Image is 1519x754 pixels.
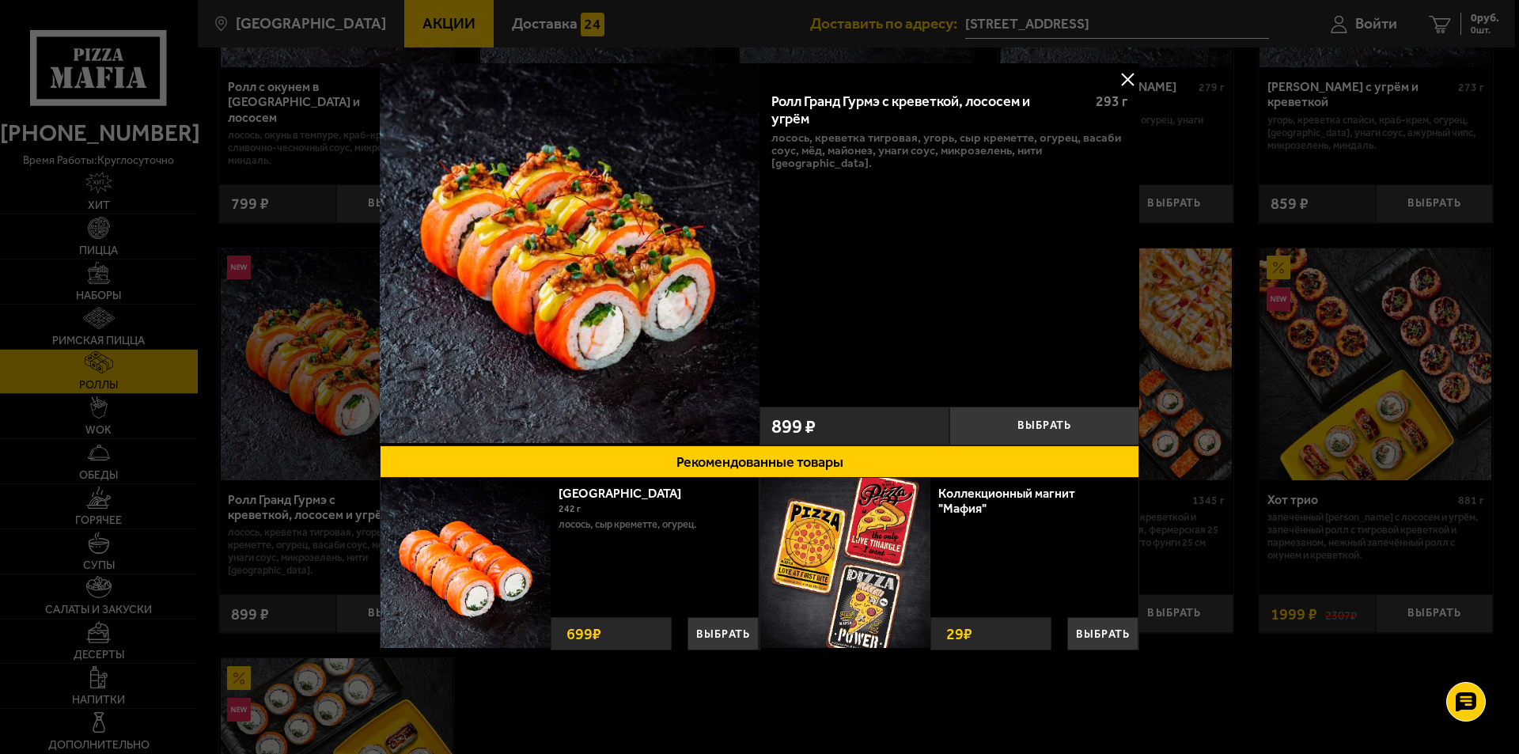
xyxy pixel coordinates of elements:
[938,486,1075,516] a: Коллекционный магнит "Мафия"
[1067,617,1138,650] button: Выбрать
[1096,93,1127,110] span: 293 г
[559,517,747,532] p: лосось, Сыр креметте, огурец.
[949,407,1139,445] button: Выбрать
[559,503,581,514] span: 242 г
[688,617,759,650] button: Выбрать
[380,63,759,443] img: Ролл Гранд Гурмэ с креветкой, лососем и угрём
[563,618,605,650] strong: 699 ₽
[771,417,816,436] span: 899 ₽
[380,63,759,445] a: Ролл Гранд Гурмэ с креветкой, лососем и угрём
[559,486,697,501] a: [GEOGRAPHIC_DATA]
[771,131,1127,169] p: лосось, креветка тигровая, угорь, Сыр креметте, огурец, васаби соус, мёд, майонез, унаги соус, ми...
[942,618,976,650] strong: 29 ₽
[380,445,1139,478] button: Рекомендованные товары
[771,93,1082,127] div: Ролл Гранд Гурмэ с креветкой, лососем и угрём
